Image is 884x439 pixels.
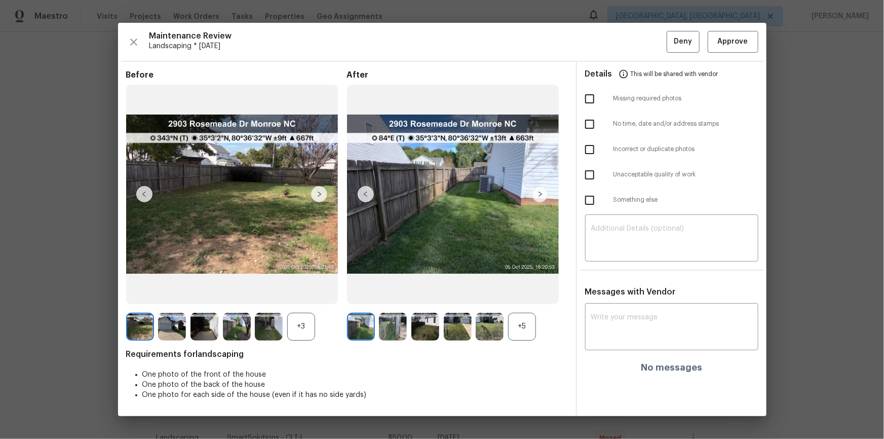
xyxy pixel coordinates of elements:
[667,31,700,53] button: Deny
[532,186,548,202] img: right-chevron-button-url
[641,362,702,373] h4: No messages
[142,380,568,390] li: One photo of the back of the house
[585,288,676,296] span: Messages with Vendor
[613,196,758,204] span: Something else
[577,162,766,188] div: Unacceptable quality of work
[126,70,347,80] span: Before
[577,137,766,162] div: Incorrect or duplicate photos
[126,349,568,359] span: Requirements for landscaping
[149,41,667,51] span: Landscaping * [DATE]
[708,31,758,53] button: Approve
[613,170,758,179] span: Unacceptable quality of work
[311,186,327,202] img: right-chevron-button-url
[613,120,758,128] span: No time, date and/or address stamps
[718,35,748,48] span: Approve
[674,35,692,48] span: Deny
[136,186,152,202] img: left-chevron-button-url
[577,86,766,112] div: Missing required photos
[613,145,758,154] span: Incorrect or duplicate photos
[142,390,568,400] li: One photo for each side of the house (even if it has no side yards)
[585,62,612,86] span: Details
[287,313,315,341] div: +3
[613,94,758,103] span: Missing required photos
[508,313,536,341] div: +5
[577,112,766,137] div: No time, date and/or address stamps
[631,62,718,86] span: This will be shared with vendor
[142,370,568,380] li: One photo of the front of the house
[358,186,374,202] img: left-chevron-button-url
[149,31,667,41] span: Maintenance Review
[577,188,766,213] div: Something else
[347,70,568,80] span: After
